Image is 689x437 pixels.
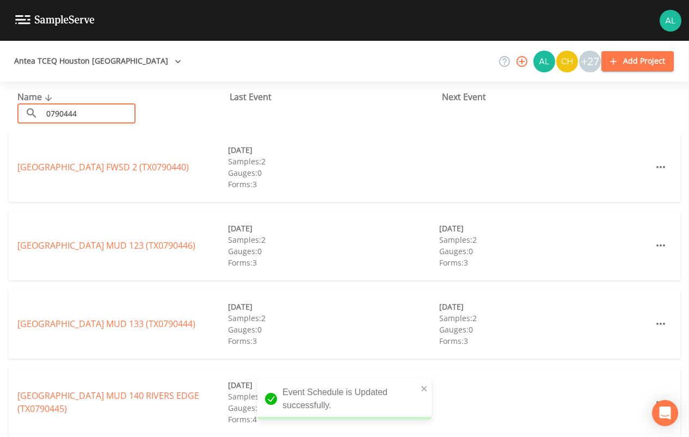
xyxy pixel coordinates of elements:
img: 30a13df2a12044f58df5f6b7fda61338 [533,51,555,72]
img: 30a13df2a12044f58df5f6b7fda61338 [660,10,681,32]
div: Forms: 3 [228,335,439,347]
button: Add Project [601,51,674,71]
a: [GEOGRAPHIC_DATA] MUD 123 (TX0790446) [17,239,195,251]
div: [DATE] [228,144,439,156]
div: Samples: 2 [228,312,439,324]
div: Gauges: 0 [439,324,650,335]
a: [GEOGRAPHIC_DATA] MUD 133 (TX0790444) [17,318,195,330]
div: Samples: 3 [228,391,439,402]
div: Samples: 2 [439,312,650,324]
img: logo [15,15,95,26]
div: Alaina Hahn [533,51,556,72]
div: Open Intercom Messenger [652,400,678,426]
div: Gauges: 0 [228,402,439,414]
div: Forms: 4 [228,414,439,425]
div: Last Event [230,90,442,103]
div: Samples: 2 [439,234,650,245]
div: Gauges: 0 [228,324,439,335]
div: [DATE] [439,301,650,312]
span: Name [17,91,55,103]
div: Forms: 3 [228,179,439,190]
div: [DATE] [439,223,650,234]
div: Next Event [442,90,654,103]
div: +27 [579,51,601,72]
a: [GEOGRAPHIC_DATA] MUD 140 RIVERS EDGE (TX0790445) [17,390,199,415]
div: Forms: 3 [439,257,650,268]
div: Forms: 3 [228,257,439,268]
input: Search Projects [42,103,136,124]
div: Event Schedule is Updated successfully. [257,378,432,420]
div: [DATE] [228,379,439,391]
button: close [421,381,428,395]
button: Antea TCEQ Houston [GEOGRAPHIC_DATA] [10,51,186,71]
div: Samples: 2 [228,234,439,245]
div: Gauges: 0 [439,245,650,257]
img: c74b8b8b1c7a9d34f67c5e0ca157ed15 [556,51,578,72]
div: Gauges: 0 [228,167,439,179]
div: [DATE] [228,223,439,234]
div: Forms: 3 [439,335,650,347]
div: Samples: 2 [228,156,439,167]
div: Gauges: 0 [228,245,439,257]
a: [GEOGRAPHIC_DATA] FWSD 2 (TX0790440) [17,161,189,173]
div: Charles Medina [556,51,579,72]
div: [DATE] [228,301,439,312]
